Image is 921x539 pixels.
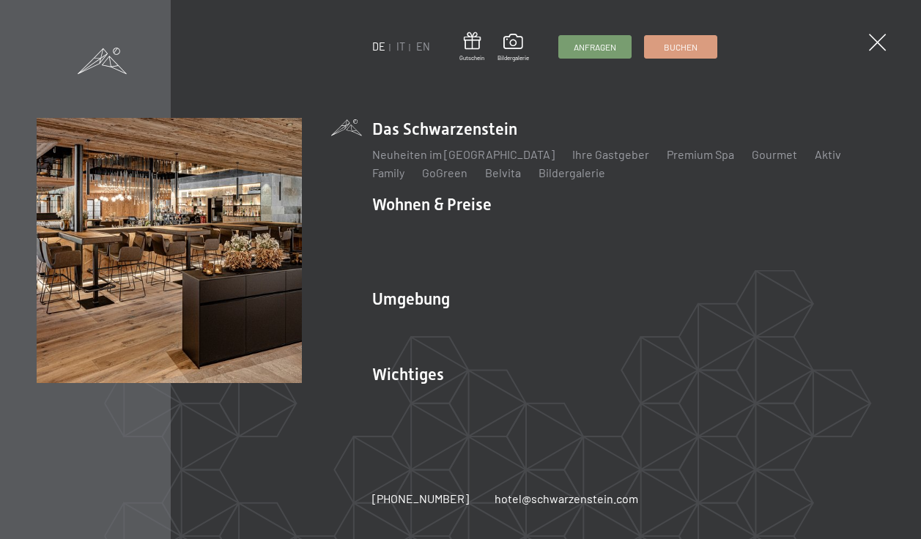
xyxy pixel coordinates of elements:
a: Gourmet [752,147,797,161]
a: Neuheiten im [GEOGRAPHIC_DATA] [372,147,555,161]
a: IT [396,40,405,53]
a: hotel@schwarzenstein.com [495,491,638,507]
a: Belvita [485,166,521,179]
a: Family [372,166,404,179]
span: Anfragen [574,41,616,53]
a: Bildergalerie [498,34,529,62]
a: Anfragen [559,36,631,58]
a: [PHONE_NUMBER] [372,491,469,507]
a: DE [372,40,385,53]
span: Gutschein [459,54,484,62]
a: Bildergalerie [539,166,605,179]
a: GoGreen [422,166,467,179]
a: Gutschein [459,32,484,62]
a: Buchen [645,36,717,58]
a: Ihre Gastgeber [572,147,649,161]
a: EN [416,40,430,53]
a: Aktiv [815,147,841,161]
a: Premium Spa [667,147,734,161]
span: Buchen [664,41,698,53]
span: Bildergalerie [498,54,529,62]
span: [PHONE_NUMBER] [372,491,469,505]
